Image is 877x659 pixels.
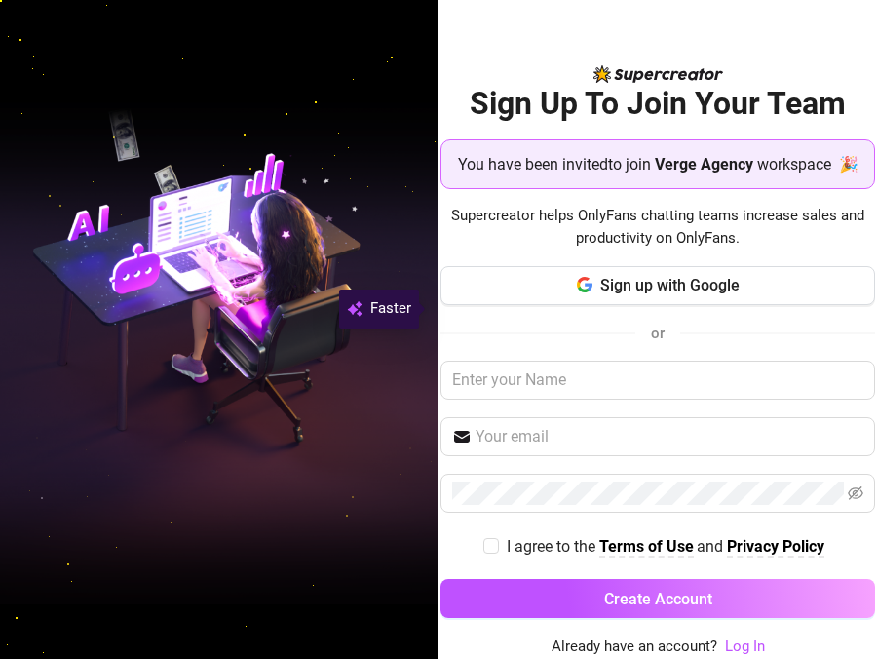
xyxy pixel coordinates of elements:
[347,297,362,321] img: svg%3e
[600,276,740,294] span: Sign up with Google
[727,537,824,556] strong: Privacy Policy
[697,537,727,556] span: and
[440,84,875,124] h2: Sign Up To Join Your Team
[458,152,651,176] span: You have been invited to join
[370,297,411,321] span: Faster
[727,537,824,558] a: Privacy Policy
[604,590,712,608] span: Create Account
[552,636,717,659] span: Already have an account?
[593,65,723,83] img: logo-BBDzfeDw.svg
[757,152,858,176] span: workspace 🎉
[599,537,694,556] strong: Terms of Use
[725,636,765,659] a: Log In
[507,537,599,556] span: I agree to the
[440,205,875,251] span: Supercreator helps OnlyFans chatting teams increase sales and productivity on OnlyFans.
[440,579,875,618] button: Create Account
[651,325,665,342] span: or
[725,638,765,655] a: Log In
[440,266,875,305] button: Sign up with Google
[440,361,875,400] input: Enter your Name
[476,425,863,448] input: Your email
[848,485,863,501] span: eye-invisible
[599,537,694,558] a: Terms of Use
[655,155,753,174] strong: Verge Agency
